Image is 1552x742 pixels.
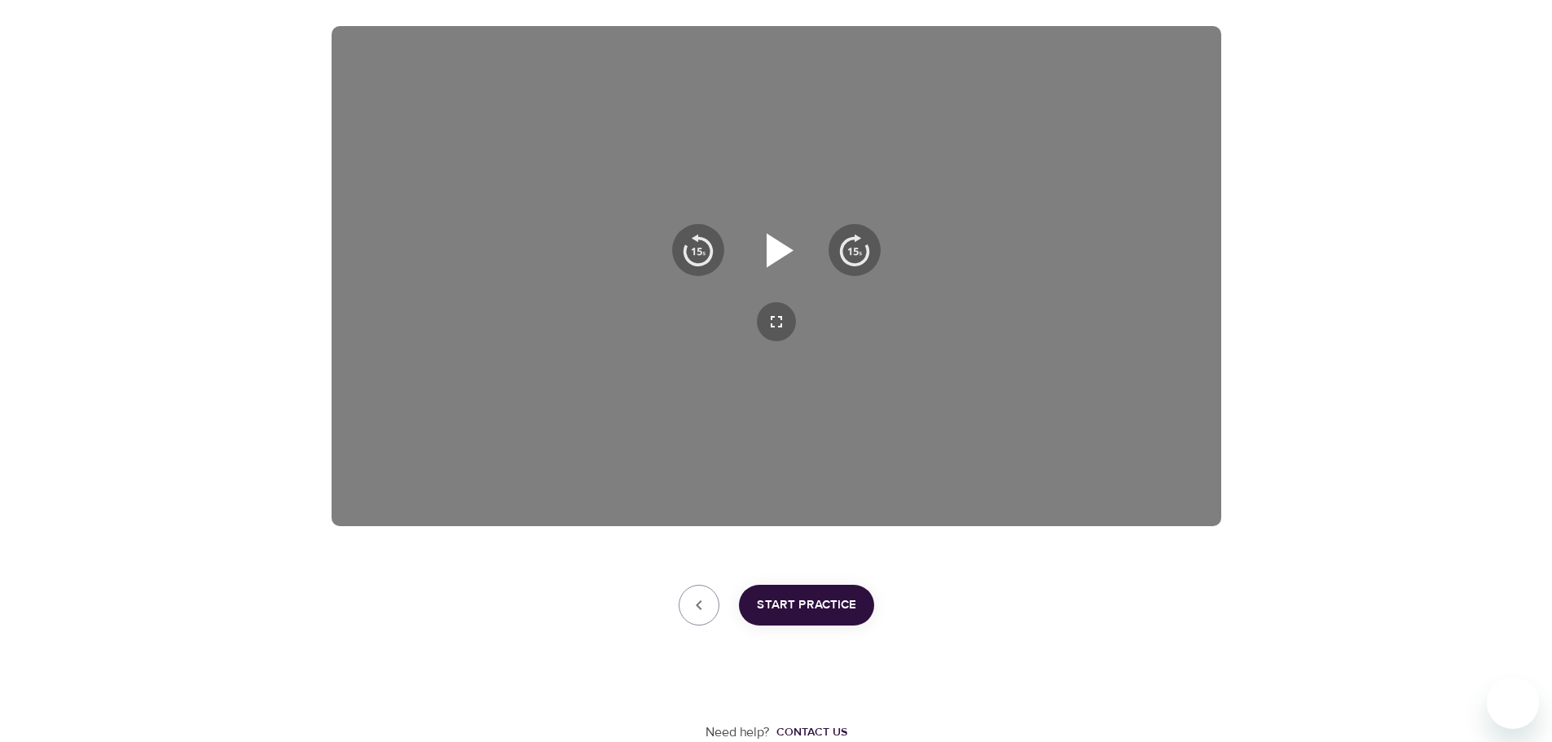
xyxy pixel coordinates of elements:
div: Contact us [776,724,847,740]
img: 15s_next.svg [838,234,871,266]
a: Contact us [770,724,847,740]
p: Need help? [706,723,770,742]
button: Start Practice [739,585,874,626]
img: 15s_prev.svg [682,234,714,266]
iframe: Button to launch messaging window [1487,677,1539,729]
span: Start Practice [757,595,856,616]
